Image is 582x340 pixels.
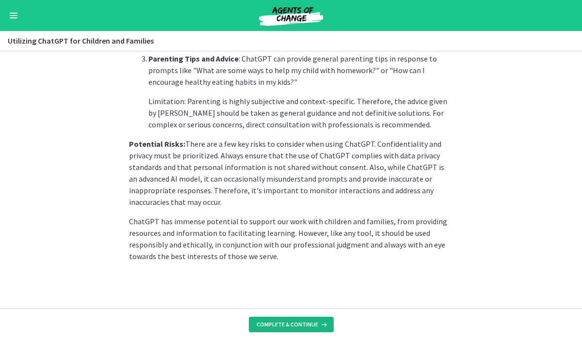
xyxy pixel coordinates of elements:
img: Agents of Change [233,4,349,27]
p: Limitation: Parenting is highly subjective and context-specific. Therefore, the advice given by [... [148,95,453,130]
p: ChatGPT has immense potential to support our work with children and families, from providing reso... [129,216,453,262]
span: Complete & continue [257,321,318,328]
strong: Parenting Tips and Advice [148,54,239,63]
button: Enable menu [8,10,19,21]
h3: Utilizing ChatGPT for Children and Families [8,35,563,46]
button: Complete & continue [249,317,334,332]
p: : ChatGPT can provide general parenting tips in response to prompts like "What are some ways to h... [148,53,453,88]
strong: Potential Risks: [129,139,185,149]
p: There are a few key risks to consider when using ChatGPT. Confidentiality and privacy must be pri... [129,138,453,208]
